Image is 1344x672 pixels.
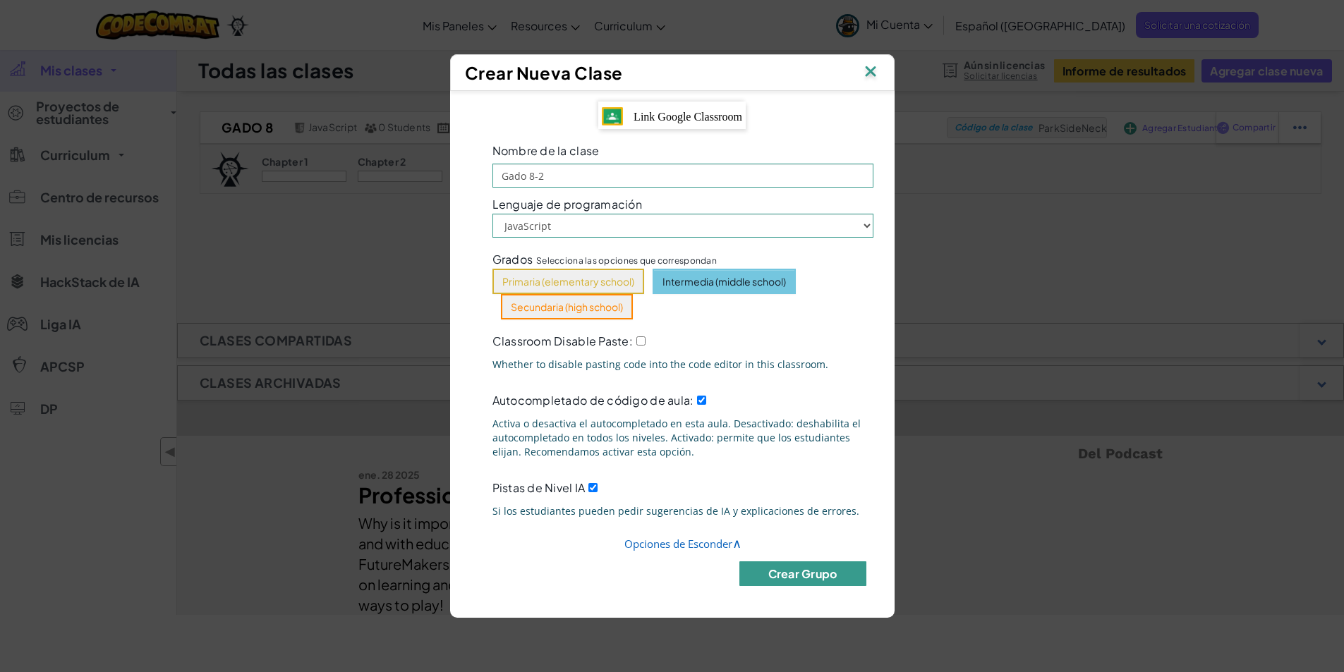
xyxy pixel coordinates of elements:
span: Si los estudiantes pueden pedir sugerencias de IA y explicaciones de errores. [492,504,873,518]
span: Selecciona las opciones que correspondan [536,254,717,267]
button: Secundaria (high school) [501,294,633,319]
span: Nombre de la clase [492,143,600,158]
span: Autocompletado de código de aula: [492,393,694,408]
span: Whether to disable pasting code into the code editor in this classroom. [492,358,873,372]
a: Opciones de Esconder [624,537,741,551]
span: Pistas de Nivel IA [492,480,586,495]
img: IconClose.svg [861,62,880,83]
span: Classroom Disable Paste: [492,334,633,348]
button: Intermedia (middle school) [653,269,796,294]
img: IconGoogleClassroom.svg [602,107,623,126]
button: Primaria (elementary school) [492,269,644,294]
span: Activa o desactiva el autocompletado en esta aula. Desactivado: deshabilita el autocompletado en ... [492,417,873,459]
span: Lenguaje de programación [492,198,642,210]
span: ∧ [732,534,741,551]
span: Grados [492,252,533,267]
span: Crear Nueva Clase [465,62,624,83]
button: Crear Grupo [739,561,866,586]
span: Link Google Classroom [634,111,742,123]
